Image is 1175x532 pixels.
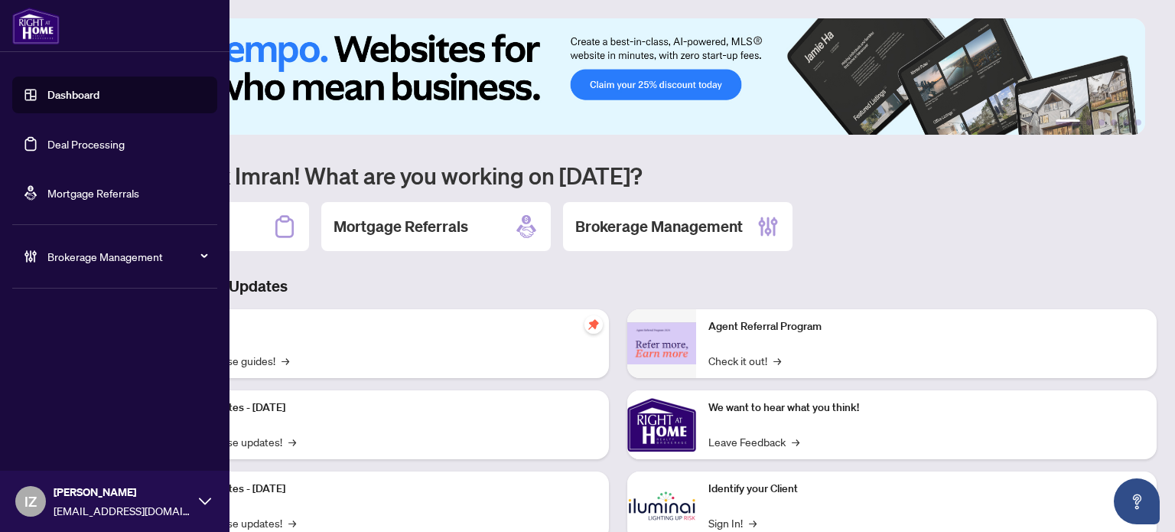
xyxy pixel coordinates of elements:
[708,481,1144,498] p: Identify your Client
[749,514,757,531] span: →
[80,18,1145,135] img: Slide 0
[47,137,125,151] a: Deal Processing
[24,491,37,512] span: IZ
[334,216,468,237] h2: Mortgage Referrals
[792,433,799,450] span: →
[584,315,603,334] span: pushpin
[282,352,289,369] span: →
[773,352,781,369] span: →
[1114,478,1160,524] button: Open asap
[1135,119,1141,126] button: 6
[80,276,1157,297] h3: Brokerage & Industry Updates
[627,390,696,459] img: We want to hear what you think!
[54,502,191,519] span: [EMAIL_ADDRESS][DOMAIN_NAME]
[1111,119,1117,126] button: 4
[161,481,597,498] p: Platform Updates - [DATE]
[47,186,139,200] a: Mortgage Referrals
[161,400,597,416] p: Platform Updates - [DATE]
[1086,119,1092,126] button: 2
[708,433,799,450] a: Leave Feedback→
[1123,119,1129,126] button: 5
[54,484,191,501] span: [PERSON_NAME]
[288,514,296,531] span: →
[1099,119,1105,126] button: 3
[627,322,696,364] img: Agent Referral Program
[288,433,296,450] span: →
[708,352,781,369] a: Check it out!→
[47,248,207,265] span: Brokerage Management
[575,216,743,237] h2: Brokerage Management
[47,88,99,102] a: Dashboard
[1056,119,1080,126] button: 1
[161,318,597,335] p: Self-Help
[708,514,757,531] a: Sign In!→
[708,318,1144,335] p: Agent Referral Program
[12,8,60,44] img: logo
[80,161,1157,190] h1: Welcome back Imran! What are you working on [DATE]?
[708,400,1144,416] p: We want to hear what you think!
